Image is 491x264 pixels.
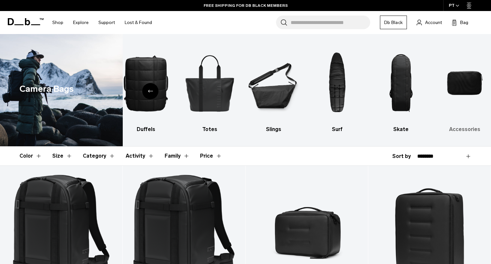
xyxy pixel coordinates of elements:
a: Db Totes [183,44,236,133]
a: Db Surf [311,44,363,133]
span: Bag [460,19,468,26]
span: Account [425,19,442,26]
h3: Surf [311,126,363,133]
a: Db Accessories [439,44,491,133]
h3: Accessories [439,126,491,133]
img: Db [120,44,172,122]
h3: Slings [247,126,300,133]
li: 5 / 10 [120,44,172,133]
a: Lost & Found [125,11,152,34]
button: Toggle Filter [19,147,42,165]
img: Db [247,44,300,122]
a: Account [417,18,442,26]
img: Db [183,44,236,122]
img: Db [375,44,427,122]
h3: Duffels [120,126,172,133]
a: Db Slings [247,44,300,133]
a: Shop [52,11,63,34]
li: 7 / 10 [247,44,300,133]
a: FREE SHIPPING FOR DB BLACK MEMBERS [204,3,288,8]
a: Db Duffels [120,44,172,133]
li: 8 / 10 [311,44,363,133]
button: Toggle Filter [165,147,190,165]
a: Explore [73,11,89,34]
li: 10 / 10 [439,44,491,133]
nav: Main Navigation [47,11,157,34]
a: Support [98,11,115,34]
button: Toggle Filter [126,147,154,165]
a: Db Skate [375,44,427,133]
button: Toggle Filter [52,147,72,165]
h3: Skate [375,126,427,133]
li: 6 / 10 [183,44,236,133]
li: 9 / 10 [375,44,427,133]
img: Db [311,44,363,122]
button: Bag [452,18,468,26]
div: Previous slide [142,83,158,99]
button: Toggle Price [200,147,222,165]
a: Db Black [380,16,407,29]
h3: Totes [183,126,236,133]
button: Toggle Filter [83,147,115,165]
h1: Camera Bags [19,82,74,96]
img: Db [439,44,491,122]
